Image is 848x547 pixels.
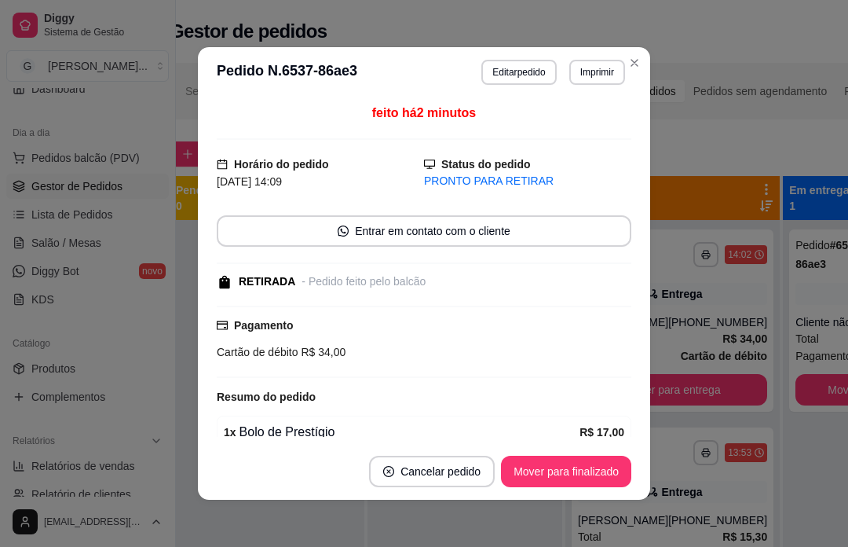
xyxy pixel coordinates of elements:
[224,426,236,439] strong: 1 x
[424,159,435,170] span: desktop
[217,391,316,403] strong: Resumo do pedido
[369,456,495,487] button: close-circleCancelar pedido
[441,158,531,171] strong: Status do pedido
[569,60,625,85] button: Imprimir
[217,175,282,188] span: [DATE] 14:09
[338,226,349,237] span: whats-app
[501,456,631,487] button: Mover para finalizado
[622,50,647,75] button: Close
[424,173,631,189] div: PRONTO PARA RETIRAR
[217,215,631,247] button: whats-appEntrar em contato com o cliente
[302,273,426,290] div: - Pedido feito pelo balcão
[217,346,298,358] span: Cartão de débito
[234,158,329,171] strong: Horário do pedido
[372,106,476,119] span: feito há 2 minutos
[234,319,293,332] strong: Pagamento
[239,273,295,290] div: RETIRADA
[481,60,556,85] button: Editarpedido
[579,426,624,439] strong: R$ 17,00
[383,466,394,477] span: close-circle
[217,60,357,85] h3: Pedido N. 6537-86ae3
[224,423,579,442] div: Bolo de Prestígio
[217,320,228,331] span: credit-card
[298,346,346,358] span: R$ 34,00
[217,159,228,170] span: calendar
